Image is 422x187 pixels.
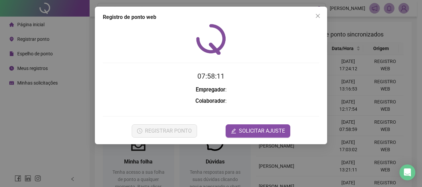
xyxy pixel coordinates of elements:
h3: : [103,86,319,94]
img: QRPoint [196,24,226,55]
span: edit [231,128,236,134]
button: Close [313,11,323,21]
div: Registro de ponto web [103,13,319,21]
button: REGISTRAR PONTO [132,124,197,138]
div: Open Intercom Messenger [399,164,415,180]
strong: Empregador [196,87,225,93]
span: SOLICITAR AJUSTE [239,127,285,135]
button: editSOLICITAR AJUSTE [226,124,290,138]
strong: Colaborador [195,98,225,104]
time: 07:58:11 [197,72,225,80]
span: close [315,13,320,19]
h3: : [103,97,319,105]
